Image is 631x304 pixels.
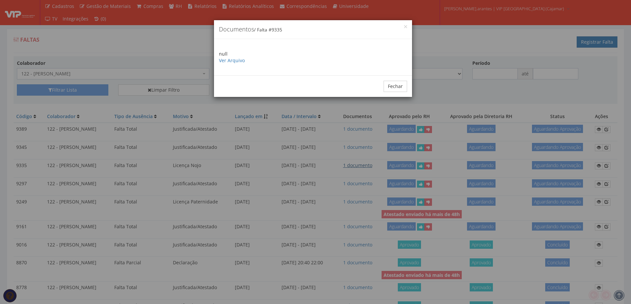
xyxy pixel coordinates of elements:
a: Ver Arquivo [219,57,245,64]
span: 9335 [272,27,282,33]
p: null [219,51,407,64]
small: / Falta # [254,27,282,33]
button: Fechar [384,81,407,92]
h4: Documentos [219,25,407,34]
button: Close [404,25,407,28]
